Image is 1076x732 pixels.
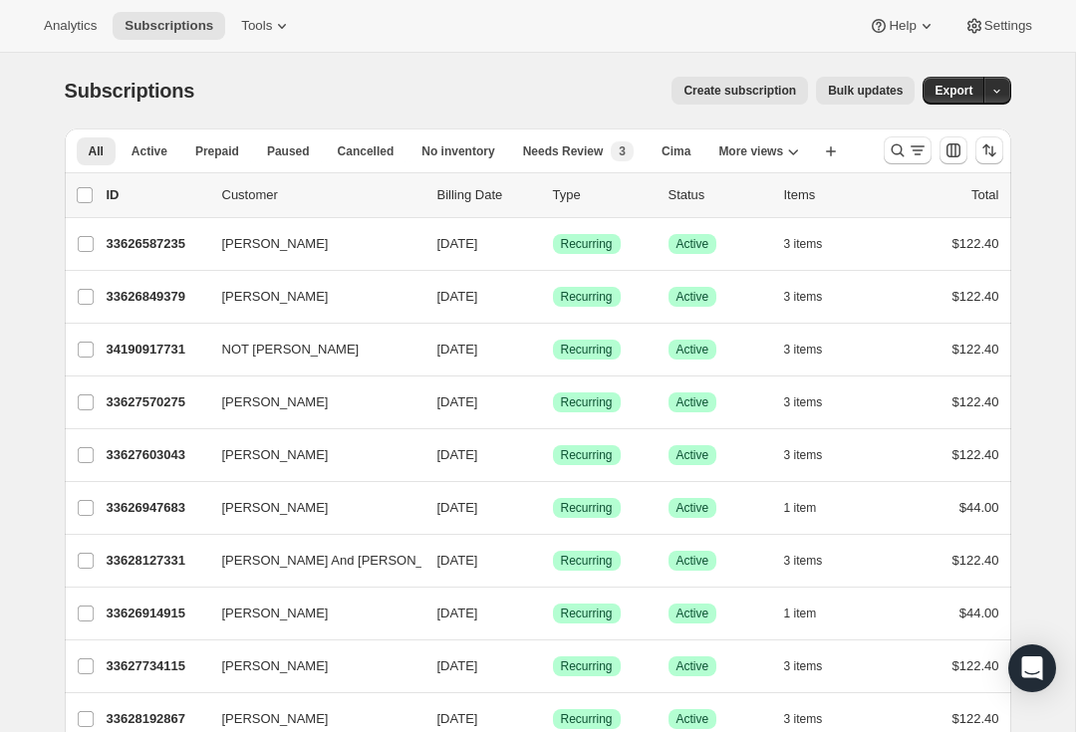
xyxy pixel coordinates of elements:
[676,658,709,674] span: Active
[437,289,478,304] span: [DATE]
[195,143,239,159] span: Prepaid
[107,652,999,680] div: 33627734115[PERSON_NAME][DATE]SuccessRecurringSuccessActive3 items$122.40
[975,136,1003,164] button: Sort the results
[676,606,709,621] span: Active
[437,711,478,726] span: [DATE]
[107,287,206,307] p: 33626849379
[222,551,464,571] span: [PERSON_NAME] And [PERSON_NAME]
[676,553,709,569] span: Active
[222,185,421,205] p: Customer
[706,137,811,165] button: More views
[210,334,409,366] button: NOT [PERSON_NAME]
[44,18,97,34] span: Analytics
[952,12,1044,40] button: Settings
[923,77,984,105] button: Export
[107,604,206,623] p: 33626914915
[952,553,999,568] span: $122.40
[784,388,845,416] button: 3 items
[784,553,823,569] span: 3 items
[784,441,845,469] button: 3 items
[662,143,690,159] span: Cima
[784,185,884,205] div: Items
[107,547,999,575] div: 33628127331[PERSON_NAME] And [PERSON_NAME][DATE]SuccessRecurringSuccessActive3 items$122.40
[107,185,206,205] p: ID
[952,658,999,673] span: $122.40
[553,185,653,205] div: Type
[952,236,999,251] span: $122.40
[107,234,206,254] p: 33626587235
[561,236,613,252] span: Recurring
[857,12,947,40] button: Help
[784,494,839,522] button: 1 item
[222,287,329,307] span: [PERSON_NAME]
[437,500,478,515] span: [DATE]
[676,447,709,463] span: Active
[952,711,999,726] span: $122.40
[676,500,709,516] span: Active
[952,394,999,409] span: $122.40
[107,336,999,364] div: 34190917731NOT [PERSON_NAME][DATE]SuccessRecurringSuccessActive3 items$122.40
[222,234,329,254] span: [PERSON_NAME]
[952,342,999,357] span: $122.40
[676,289,709,305] span: Active
[718,143,783,159] span: More views
[107,185,999,205] div: IDCustomerBilling DateTypeStatusItemsTotal
[784,711,823,727] span: 3 items
[107,656,206,676] p: 33627734115
[125,18,213,34] span: Subscriptions
[561,342,613,358] span: Recurring
[437,447,478,462] span: [DATE]
[107,283,999,311] div: 33626849379[PERSON_NAME][DATE]SuccessRecurringSuccessActive3 items$122.40
[229,12,304,40] button: Tools
[971,185,998,205] p: Total
[210,545,409,577] button: [PERSON_NAME] And [PERSON_NAME]
[437,342,478,357] span: [DATE]
[222,656,329,676] span: [PERSON_NAME]
[676,236,709,252] span: Active
[437,606,478,620] span: [DATE]
[784,230,845,258] button: 3 items
[784,547,845,575] button: 3 items
[784,236,823,252] span: 3 items
[267,143,310,159] span: Paused
[107,709,206,729] p: 33628192867
[959,606,999,620] span: $44.00
[222,445,329,465] span: [PERSON_NAME]
[107,392,206,412] p: 33627570275
[952,289,999,304] span: $122.40
[437,394,478,409] span: [DATE]
[935,83,972,99] span: Export
[65,80,195,102] span: Subscriptions
[676,711,709,727] span: Active
[784,652,845,680] button: 3 items
[437,185,537,205] p: Billing Date
[107,494,999,522] div: 33626947683[PERSON_NAME][DATE]SuccessRecurringSuccessActive1 item$44.00
[222,709,329,729] span: [PERSON_NAME]
[107,445,206,465] p: 33627603043
[784,336,845,364] button: 3 items
[669,185,768,205] p: Status
[421,143,494,159] span: No inventory
[338,143,395,159] span: Cancelled
[784,394,823,410] span: 3 items
[784,289,823,305] span: 3 items
[107,441,999,469] div: 33627603043[PERSON_NAME][DATE]SuccessRecurringSuccessActive3 items$122.40
[561,606,613,621] span: Recurring
[889,18,916,34] span: Help
[210,650,409,682] button: [PERSON_NAME]
[210,228,409,260] button: [PERSON_NAME]
[784,500,817,516] span: 1 item
[784,606,817,621] span: 1 item
[619,143,626,159] span: 3
[676,342,709,358] span: Active
[940,136,967,164] button: Customize table column order and visibility
[561,447,613,463] span: Recurring
[523,143,604,159] span: Needs Review
[107,498,206,518] p: 33626947683
[561,500,613,516] span: Recurring
[32,12,109,40] button: Analytics
[1008,644,1056,692] div: Open Intercom Messenger
[107,340,206,360] p: 34190917731
[952,447,999,462] span: $122.40
[676,394,709,410] span: Active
